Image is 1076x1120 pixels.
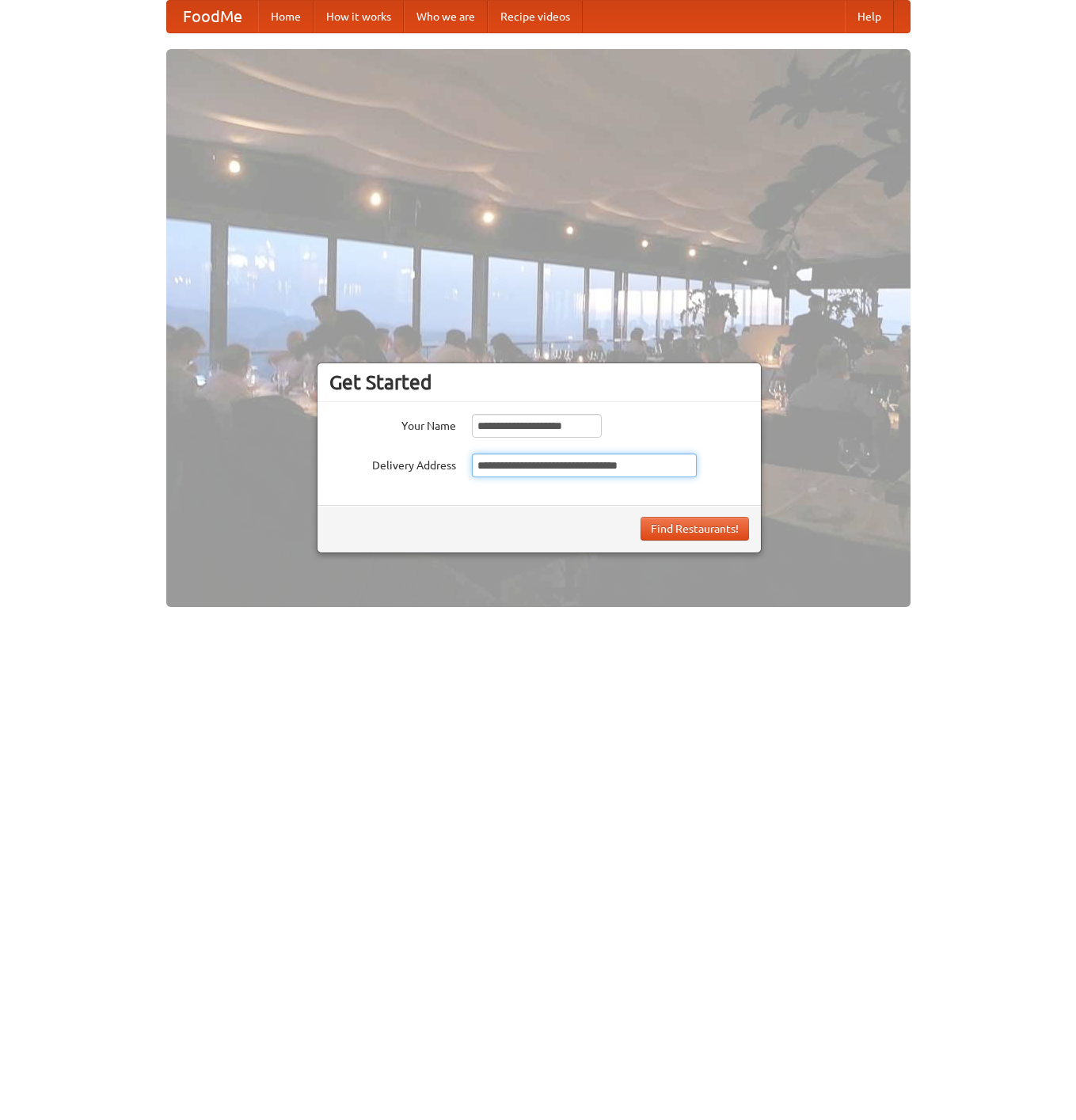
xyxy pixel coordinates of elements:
a: Help [845,1,894,32]
label: Your Name [329,414,456,434]
label: Delivery Address [329,454,456,473]
a: How it works [314,1,404,32]
a: Home [258,1,314,32]
a: Who we are [404,1,488,32]
h3: Get Started [329,370,749,394]
a: Recipe videos [488,1,583,32]
button: Find Restaurants! [641,517,749,541]
a: FoodMe [167,1,258,32]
